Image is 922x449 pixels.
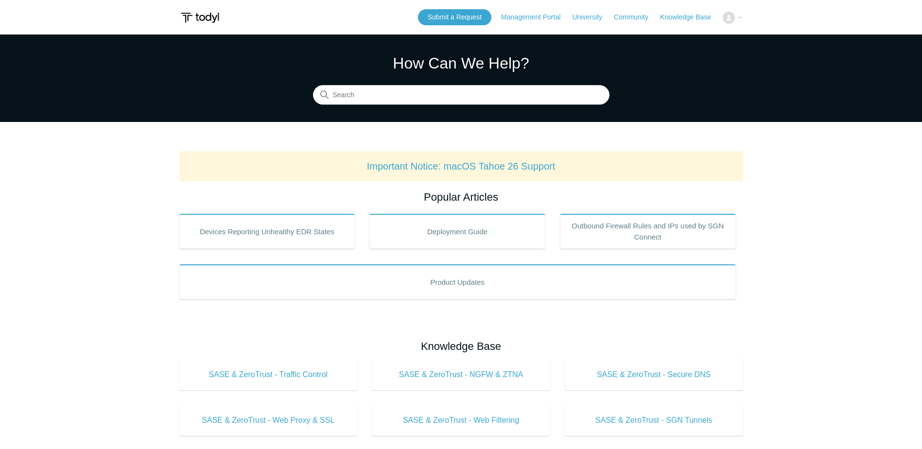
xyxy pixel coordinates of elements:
[614,12,658,22] a: Community
[501,12,570,22] a: Management Portal
[179,338,743,354] h2: Knowledge Base
[313,86,609,105] input: Search
[565,405,743,436] a: SASE & ZeroTrust - SGN Tunnels
[579,414,729,426] span: SASE & ZeroTrust - SGN Tunnels
[386,414,536,426] span: SASE & ZeroTrust - Web Filtering
[194,369,343,380] span: SASE & ZeroTrust - Traffic Control
[194,414,343,426] span: SASE & ZeroTrust - Web Proxy & SSL
[572,12,611,22] a: University
[372,359,550,390] a: SASE & ZeroTrust - NGFW & ZTNA
[179,359,358,390] a: SASE & ZeroTrust - Traffic Control
[372,405,550,436] a: SASE & ZeroTrust - Web Filtering
[565,359,743,390] a: SASE & ZeroTrust - Secure DNS
[179,405,358,436] a: SASE & ZeroTrust - Web Proxy & SSL
[179,189,743,205] h2: Popular Articles
[179,264,736,299] a: Product Updates
[418,9,491,25] a: Submit a Request
[367,161,556,172] a: Important Notice: macOS Tahoe 26 Support
[179,214,355,249] a: Devices Reporting Unhealthy EDR States
[560,214,736,249] a: Outbound Firewall Rules and IPs used by SGN Connect
[313,52,609,75] h1: How Can We Help?
[386,369,536,380] span: SASE & ZeroTrust - NGFW & ZTNA
[369,214,545,249] a: Deployment Guide
[579,369,729,380] span: SASE & ZeroTrust - Secure DNS
[179,9,221,27] img: Todyl Support Center Help Center home page
[660,12,721,22] a: Knowledge Base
